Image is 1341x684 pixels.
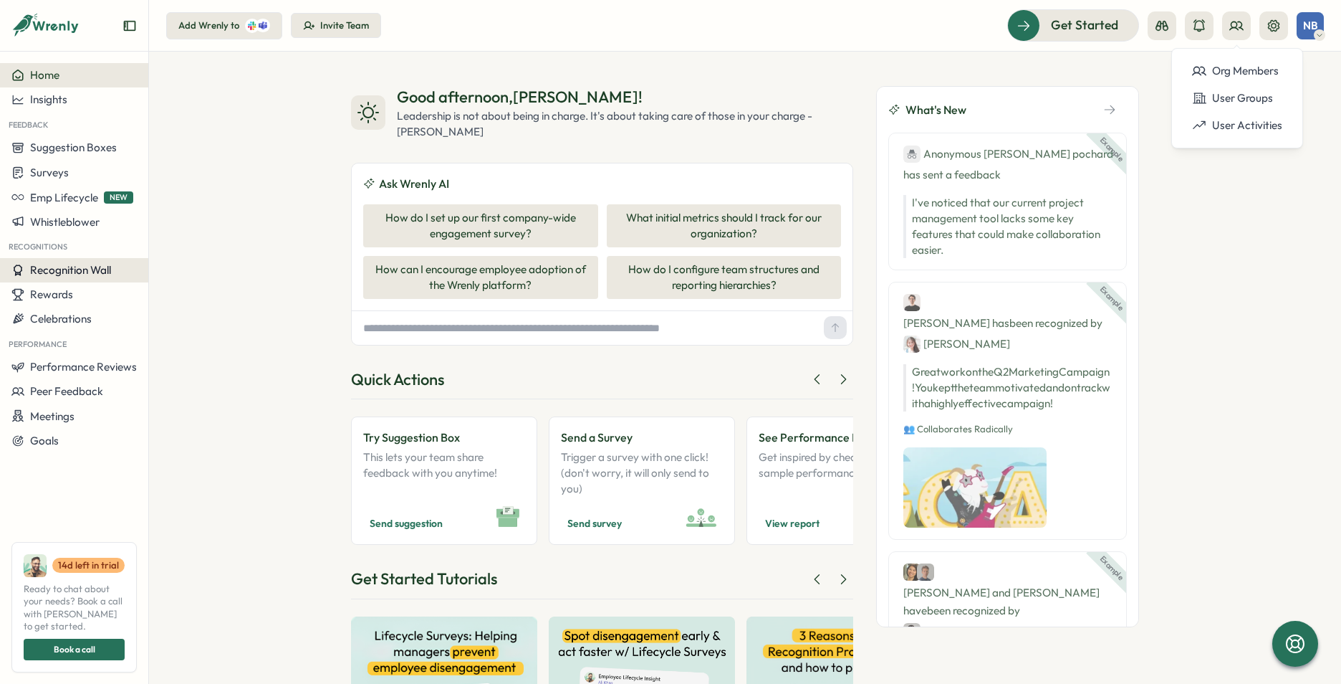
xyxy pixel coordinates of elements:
[759,450,921,497] p: Get inspired by checking out a sample performance report!
[30,409,74,423] span: Meetings
[903,447,1047,528] img: Recognition Image
[917,564,934,581] img: Jack
[30,68,59,82] span: Home
[903,423,1112,436] p: 👥 Collaborates Radically
[30,166,69,179] span: Surveys
[52,558,125,574] a: 14d left in trial
[370,515,443,532] span: Send suggestion
[320,19,369,32] div: Invite Team
[351,369,444,391] div: Quick Actions
[903,294,1112,353] div: [PERSON_NAME] has been recognized by
[903,564,921,581] img: Cassie
[30,360,137,374] span: Performance Reviews
[1183,112,1291,139] a: User Activities
[759,429,921,447] p: See Performance Insights
[1007,9,1139,41] button: Get Started
[30,263,111,277] span: Recognition Wall
[607,256,842,299] button: How do I configure team structures and reporting hierarchies?
[561,450,723,497] p: Trigger a survey with one click! (don't worry, it will only send to you)
[903,294,921,311] img: Ben
[903,622,1010,640] div: [PERSON_NAME]
[759,514,826,533] button: View report
[24,554,47,577] img: Ali Khan
[351,568,497,590] div: Get Started Tutorials
[607,204,842,247] button: What initial metrics should I track for our organization?
[903,145,1112,184] div: has sent a feedback
[24,583,125,633] span: Ready to chat about your needs? Book a call with [PERSON_NAME] to get started.
[1051,16,1118,34] span: Get Started
[1183,85,1291,112] a: User Groups
[291,13,381,39] button: Invite Team
[1192,63,1282,79] div: Org Members
[54,640,95,660] span: Book a call
[363,450,525,497] p: This lets your team share feedback with you anytime!
[1297,12,1324,39] button: NB
[30,434,59,447] span: Goals
[1192,118,1282,133] div: User Activities
[30,215,100,229] span: Whistleblower
[363,514,449,533] button: Send suggestion
[912,195,1112,258] p: I've noticed that our current project management tool lacks some key features that could make col...
[903,335,1010,353] div: [PERSON_NAME]
[166,12,282,39] button: Add Wrenly to
[903,364,1112,412] p: Great work on the Q2 Marketing Campaign! You kept the team motivated and on track with a highly e...
[1192,90,1282,106] div: User Groups
[903,623,921,640] img: Carlos
[24,639,125,660] button: Book a call
[104,191,133,204] span: NEW
[30,141,117,154] span: Suggestion Boxes
[905,101,966,119] span: What's New
[30,288,73,301] span: Rewards
[765,515,819,532] span: View report
[1183,57,1291,85] a: Org Members
[30,312,92,326] span: Celebrations
[178,19,239,32] div: Add Wrenly to
[397,108,853,140] div: Leadership is not about being in charge. It's about taking care of those in your charge - [PERSON...
[379,175,449,193] span: Ask Wrenly AI
[549,417,735,545] a: Send a SurveyTrigger a survey with one click! (don't worry, it will only send to you)Send survey
[363,429,525,447] p: Try Suggestion Box
[30,384,103,398] span: Peer Feedback
[561,429,723,447] p: Send a Survey
[561,514,628,533] button: Send survey
[397,86,853,108] div: Good afternoon , [PERSON_NAME] !
[1303,19,1318,32] span: NB
[122,19,137,33] button: Expand sidebar
[746,417,933,545] a: See Performance InsightsGet inspired by checking out a sample performance report!View report
[30,92,67,106] span: Insights
[351,417,537,545] a: Try Suggestion BoxThis lets your team share feedback with you anytime!Send suggestion
[363,204,598,247] button: How do I set up our first company-wide engagement survey?
[903,564,1112,640] div: [PERSON_NAME] and [PERSON_NAME] have been recognized by
[903,145,1113,163] div: Anonymous [PERSON_NAME] pochard
[903,336,921,353] img: Jane
[363,256,598,299] button: How can I encourage employee adoption of the Wrenly platform?
[30,191,98,204] span: Emp Lifecycle
[567,515,622,532] span: Send survey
